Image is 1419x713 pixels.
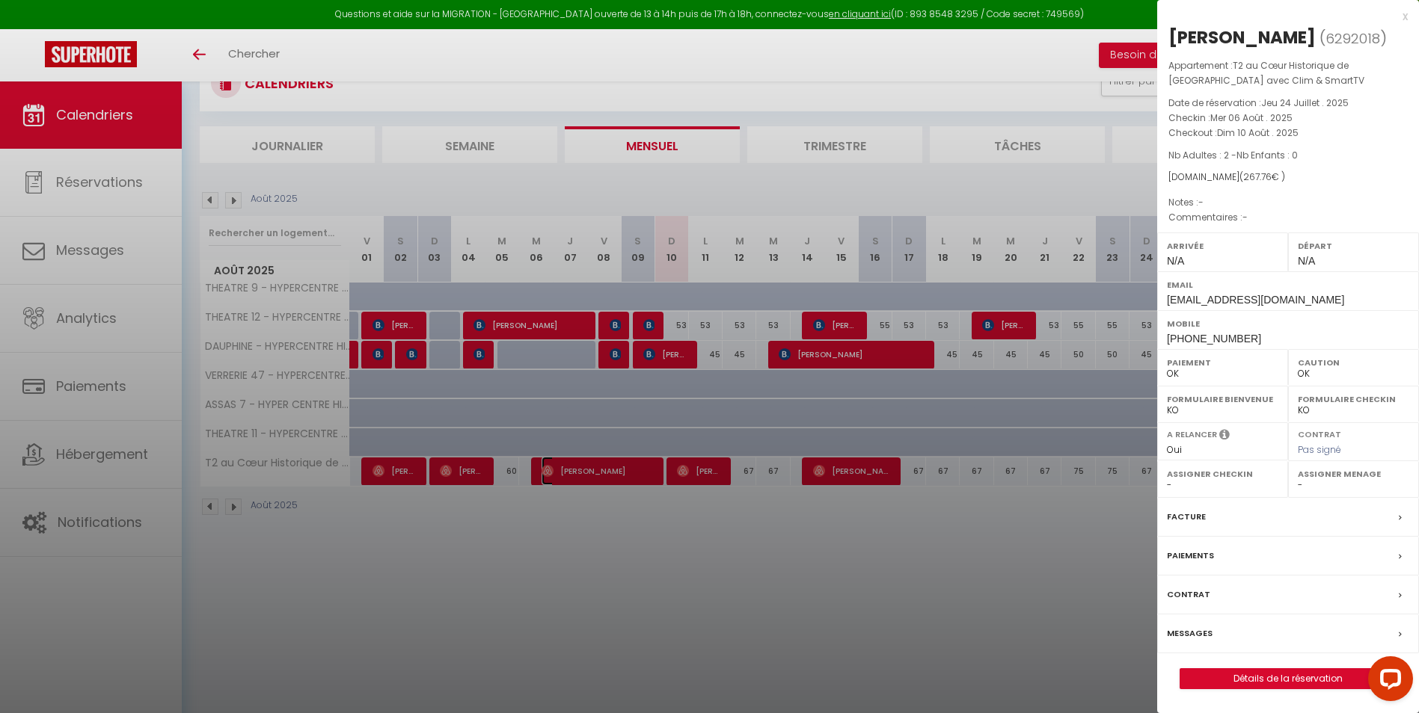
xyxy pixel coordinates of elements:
p: Checkin : [1168,111,1408,126]
iframe: LiveChat chat widget [1356,650,1419,713]
label: Assigner Checkin [1167,466,1278,481]
p: Checkout : [1168,126,1408,141]
label: Mobile [1167,316,1409,331]
span: 6292018 [1325,29,1380,48]
label: Contrat [1167,587,1210,602]
p: Appartement : [1168,58,1408,88]
label: Assigner Menage [1298,466,1409,481]
span: Nb Enfants : 0 [1236,149,1298,161]
span: - [1198,196,1204,209]
span: Nb Adultes : 2 - [1168,149,1298,161]
label: Email [1167,277,1409,292]
p: Commentaires : [1168,210,1408,225]
span: [PHONE_NUMBER] [1167,333,1261,345]
label: A relancer [1167,428,1217,441]
label: Formulaire Checkin [1298,392,1409,407]
span: ( € ) [1239,170,1285,183]
label: Formulaire Bienvenue [1167,392,1278,407]
label: Paiement [1167,355,1278,370]
label: Caution [1298,355,1409,370]
span: T2 au Cœur Historique de [GEOGRAPHIC_DATA] avec Clim & SmartTV [1168,59,1364,87]
span: Mer 06 Août . 2025 [1210,111,1293,124]
span: N/A [1298,255,1315,267]
label: Départ [1298,238,1409,253]
label: Arrivée [1167,238,1278,253]
div: [PERSON_NAME] [1168,25,1316,49]
label: Messages [1167,626,1213,641]
span: Pas signé [1298,443,1341,456]
button: Détails de la réservation [1180,668,1397,689]
label: Facture [1167,509,1206,525]
span: ( ) [1320,28,1387,49]
p: Date de réservation : [1168,96,1408,111]
div: [DOMAIN_NAME] [1168,170,1408,185]
a: Détails de la réservation [1180,669,1396,688]
span: [EMAIL_ADDRESS][DOMAIN_NAME] [1167,294,1344,306]
span: Jeu 24 Juillet . 2025 [1261,96,1349,109]
span: Dim 10 Août . 2025 [1217,126,1299,139]
label: Paiements [1167,548,1214,564]
label: Contrat [1298,428,1341,438]
span: 267.76 [1243,170,1272,183]
div: x [1157,7,1408,25]
p: Notes : [1168,195,1408,210]
i: Sélectionner OUI si vous souhaiter envoyer les séquences de messages post-checkout [1219,428,1230,445]
span: N/A [1167,255,1184,267]
span: - [1242,211,1248,223]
